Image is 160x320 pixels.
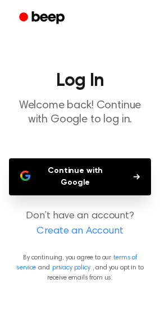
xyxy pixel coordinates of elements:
[9,72,151,90] h1: Log In
[11,7,75,29] a: Beep
[9,99,151,127] p: Welcome back! Continue with Google to log in.
[9,158,151,195] button: Continue with Google
[9,209,151,239] p: Don’t have an account?
[52,264,90,271] a: privacy policy
[11,224,149,239] a: Create an Account
[16,254,136,271] a: terms of service
[9,253,151,283] p: By continuing, you agree to our and , and you opt in to receive emails from us.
